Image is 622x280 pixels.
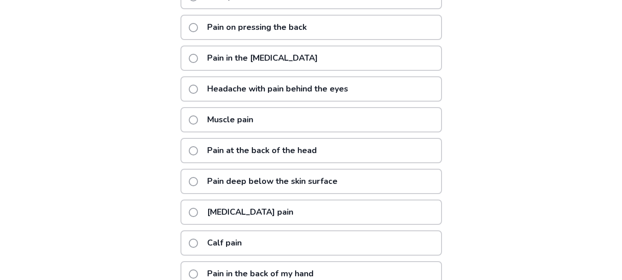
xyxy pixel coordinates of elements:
[202,16,312,39] p: Pain on pressing the back
[202,170,343,193] p: Pain deep below the skin surface
[202,46,323,70] p: Pain in the [MEDICAL_DATA]
[202,200,299,224] p: [MEDICAL_DATA] pain
[202,139,322,162] p: Pain at the back of the head
[202,77,354,101] p: Headache with pain behind the eyes
[202,108,259,131] p: Muscle pain
[202,231,247,255] p: Calf pain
